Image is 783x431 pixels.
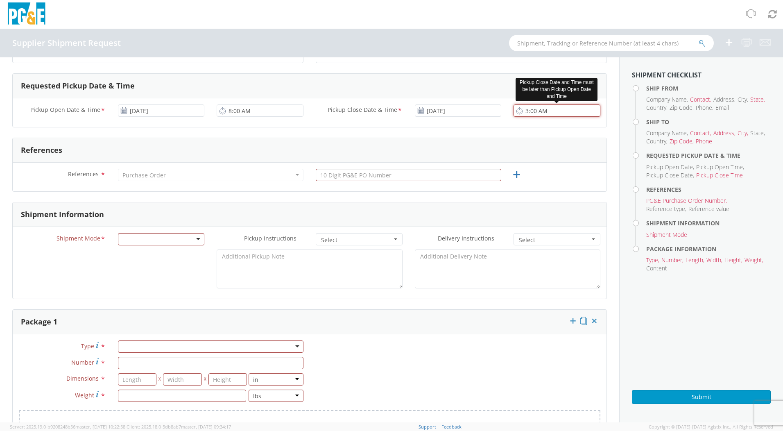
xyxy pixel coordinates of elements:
[646,95,687,103] span: Company Name
[646,186,771,193] h4: References
[649,424,773,430] span: Copyright © [DATE]-[DATE] Agistix Inc., All Rights Reserved
[646,171,694,179] li: ,
[724,256,741,264] span: Height
[745,256,763,264] li: ,
[738,129,748,137] li: ,
[122,171,166,179] div: Purchase Order
[646,205,685,213] span: Reference type
[696,104,712,111] span: Phone
[646,119,771,125] h4: Ship To
[419,424,436,430] a: Support
[646,163,693,171] span: Pickup Open Date
[696,104,713,112] li: ,
[686,256,704,264] li: ,
[21,318,57,326] h3: Package 1
[118,373,157,386] input: Length
[156,373,163,386] span: X
[646,171,693,179] span: Pickup Close Date
[646,163,694,171] li: ,
[738,95,747,103] span: City
[30,106,100,115] span: Pickup Open Date & Time
[10,424,125,430] span: Server: 2025.19.0-b9208248b56
[12,39,121,48] h4: Supplier Shipment Request
[21,82,135,90] h3: Requested Pickup Date & Time
[75,424,125,430] span: master, [DATE] 10:22:58
[163,373,202,386] input: Width
[696,137,712,145] span: Phone
[646,137,668,145] li: ,
[670,137,692,145] span: Zip Code
[509,35,714,51] input: Shipment, Tracking or Reference Number (at least 4 chars)
[738,129,747,137] span: City
[646,197,727,205] li: ,
[75,391,94,399] span: Weight
[690,129,711,137] li: ,
[646,104,668,112] li: ,
[646,231,687,238] span: Shipment Mode
[66,374,99,382] span: Dimensions
[127,424,231,430] span: Client: 2025.18.0-5db8ab7
[202,373,208,386] span: X
[646,137,666,145] span: Country
[316,233,403,245] button: Select
[181,424,231,430] span: master, [DATE] 09:34:17
[745,256,762,264] span: Weight
[646,256,659,264] li: ,
[690,95,711,104] li: ,
[81,342,94,350] span: Type
[316,169,501,181] input: 10 Digit PG&E PO Number
[646,246,771,252] h4: Package Information
[750,95,764,103] span: State
[6,2,47,27] img: pge-logo-06675f144f4cfa6a6814.png
[519,236,590,244] span: Select
[21,211,104,219] h3: Shipment Information
[438,234,494,242] span: Delivery Instructions
[646,264,667,272] span: Content
[646,197,726,204] span: PG&E Purchase Order Number
[670,104,694,112] li: ,
[646,104,666,111] span: Country
[724,256,742,264] li: ,
[661,256,682,264] span: Number
[713,129,734,137] span: Address
[514,233,600,245] button: Select
[750,95,765,104] li: ,
[646,85,771,91] h4: Ship From
[21,146,62,154] h3: References
[646,205,686,213] li: ,
[706,256,721,264] span: Width
[516,78,597,101] div: Pickup Close Date and Time must be later than Pickup Open Date and Time
[646,220,771,226] h4: Shipment Information
[713,129,735,137] li: ,
[321,236,392,244] span: Select
[670,137,694,145] li: ,
[750,129,765,137] li: ,
[244,234,296,242] span: Pickup Instructions
[713,95,734,103] span: Address
[696,163,744,171] li: ,
[696,171,743,179] span: Pickup Close Time
[632,390,771,404] button: Submit
[713,95,735,104] li: ,
[750,129,764,137] span: State
[632,70,702,79] strong: Shipment Checklist
[441,424,462,430] a: Feedback
[646,152,771,159] h4: Requested Pickup Date & Time
[646,129,688,137] li: ,
[690,129,710,137] span: Contact
[696,163,743,171] span: Pickup Open Time
[688,205,729,213] span: Reference value
[57,234,100,244] span: Shipment Mode
[686,256,703,264] span: Length
[670,104,692,111] span: Zip Code
[690,95,710,103] span: Contact
[208,373,247,386] input: Height
[706,256,722,264] li: ,
[71,358,94,366] span: Number
[715,104,729,111] span: Email
[646,95,688,104] li: ,
[738,95,748,104] li: ,
[328,106,397,115] span: Pickup Close Date & Time
[646,256,658,264] span: Type
[646,129,687,137] span: Company Name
